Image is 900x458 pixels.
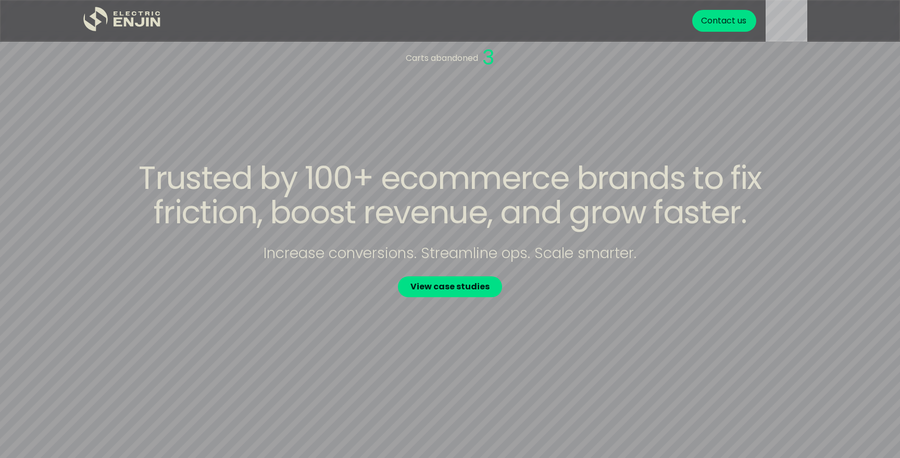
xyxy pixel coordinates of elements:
[83,7,161,35] a: home
[410,281,490,292] strong: View case studies
[406,52,478,73] p: Carts abandoned
[482,42,494,73] p: 3
[692,10,756,32] a: Contact us
[701,15,746,27] div: Contact us
[398,276,502,297] a: View case studies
